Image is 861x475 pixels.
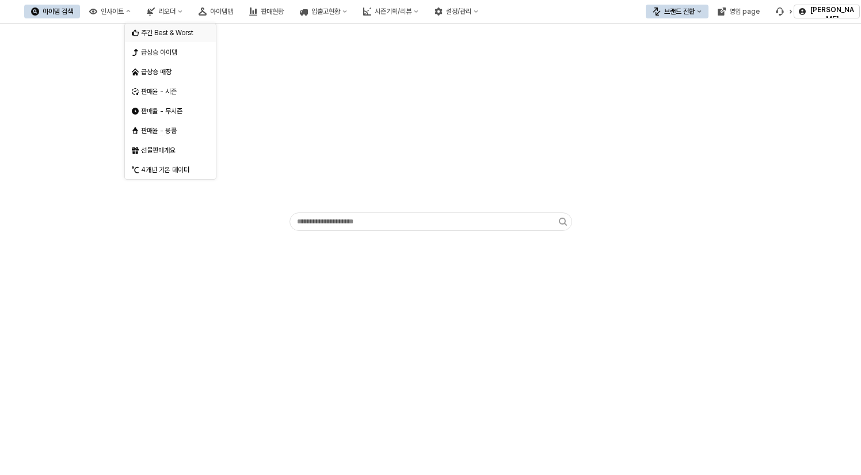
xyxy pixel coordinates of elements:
div: 급상승 아이템 [141,48,202,57]
button: 리오더 [140,5,189,18]
button: [PERSON_NAME] [794,5,860,18]
div: 설정/관리 [446,7,471,16]
div: 영업 page [729,7,760,16]
button: 인사이트 [82,5,138,18]
button: 영업 page [711,5,767,18]
div: 시즌기획/리뷰 [375,7,412,16]
button: 설정/관리 [428,5,485,18]
div: 판매율 - 시즌 [141,87,202,96]
div: 리오더 [158,7,176,16]
div: 4개년 기온 데이터 [141,165,202,174]
div: 선물판매개요 [141,146,202,155]
button: 시즌기획/리뷰 [356,5,425,18]
button: 브랜드 전환 [646,5,708,18]
button: 아이템 검색 [24,5,80,18]
span: 판매율 - 용품 [141,127,177,135]
div: 버그 제보 및 기능 개선 요청 [769,5,798,18]
div: 입출고현황 [311,7,340,16]
div: 판매율 - 무시즌 [141,107,202,116]
div: 판매현황 [261,7,284,16]
button: 아이템맵 [192,5,240,18]
div: 급상승 매장 [141,67,202,77]
p: [PERSON_NAME] [809,5,855,24]
div: 아이템맵 [210,7,233,16]
div: 아이템 검색 [43,7,73,16]
div: 주간 Best & Worst [141,28,202,37]
button: 입출고현황 [293,5,354,18]
div: 인사이트 [101,7,124,16]
div: Select an option [125,23,216,180]
div: 브랜드 전환 [664,7,695,16]
button: 판매현황 [242,5,291,18]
